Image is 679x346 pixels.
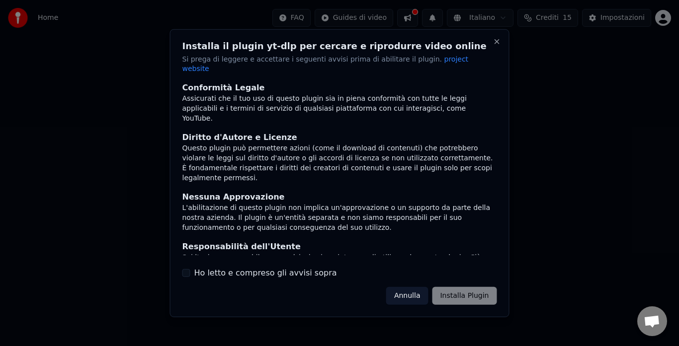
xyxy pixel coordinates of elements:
div: Questo plugin può permettere azioni (come il download di contenuti) che potrebbero violare le leg... [182,143,497,183]
span: project website [182,55,469,72]
div: Conformità Legale [182,82,497,94]
div: Sei l'unico responsabile per qualsiasi azione intraprendi utilizzando questo plugin. Ciò include ... [182,253,497,282]
div: Diritto d'Autore e Licenze [182,132,497,143]
div: Responsabilità dell'Utente [182,241,497,253]
label: Ho letto e compreso gli avvisi sopra [194,267,337,279]
div: L'abilitazione di questo plugin non implica un'approvazione o un supporto da parte della nostra a... [182,203,497,233]
h2: Installa il plugin yt-dlp per cercare e riprodurre video online [182,41,497,50]
div: Nessuna Approvazione [182,191,497,203]
div: Assicurati che il tuo uso di questo plugin sia in piena conformità con tutte le leggi applicabili... [182,94,497,124]
button: Annulla [386,287,428,305]
p: Si prega di leggere e accettare i seguenti avvisi prima di abilitare il plugin. [182,54,497,74]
